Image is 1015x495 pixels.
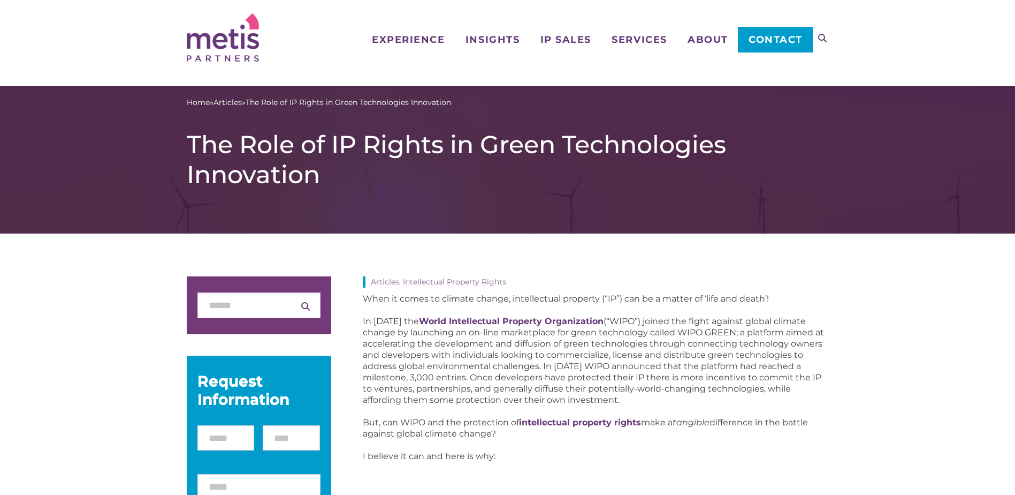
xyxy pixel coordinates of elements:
[540,35,591,44] span: IP Sales
[612,35,667,44] span: Services
[197,372,320,408] div: Request Information
[187,97,210,108] a: Home
[363,417,828,439] p: But, can WIPO and the protection of make a difference in the battle against global climate change?
[688,35,728,44] span: About
[519,417,641,427] a: intellectual property rights
[187,13,259,62] img: Metis Partners
[372,35,445,44] span: Experience
[749,35,803,44] span: Contact
[673,417,709,427] em: tangible
[363,451,828,462] p: I believe it can and here is why:
[738,27,812,52] a: Contact
[213,97,242,108] a: Articles
[465,35,520,44] span: Insights
[363,316,828,406] p: In [DATE] the (“WIPO”) joined the fight against global climate change by launching an on-line mar...
[363,276,828,288] div: Articles, Intellectual Property Rights
[187,97,451,108] span: » »
[187,130,829,190] h1: The Role of IP Rights in Green Technologies Innovation
[246,97,451,108] span: The Role of IP Rights in Green Technologies Innovation
[363,293,828,304] p: When it comes to climate change, intellectual property (“IP”) can be a matter of ‘life and death’!
[419,316,604,326] a: World Intellectual Property Organization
